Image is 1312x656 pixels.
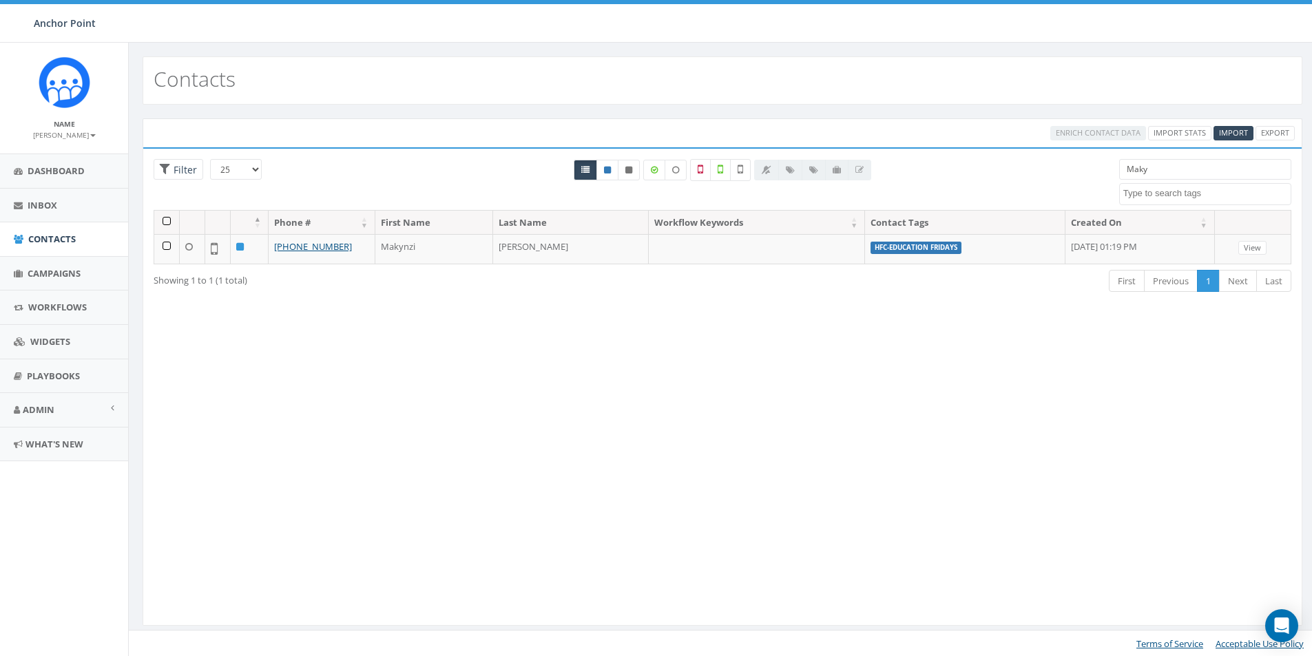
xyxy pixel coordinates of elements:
a: Import [1214,126,1253,140]
input: Type to search [1119,159,1291,180]
label: HFC-Education Fridays [871,242,961,254]
a: View [1238,241,1267,255]
label: Not a Mobile [690,159,711,181]
span: Dashboard [28,165,85,177]
span: Anchor Point [34,17,96,30]
a: Previous [1144,270,1198,293]
span: Filter [170,163,197,176]
a: [PHONE_NUMBER] [274,240,352,253]
label: Data not Enriched [665,160,687,180]
a: Terms of Service [1136,637,1203,650]
h2: Contacts [154,67,236,90]
th: Phone #: activate to sort column ascending [269,211,375,235]
i: This phone number is subscribed and will receive texts. [604,166,611,174]
a: Export [1256,126,1295,140]
span: Widgets [30,335,70,348]
label: Data Enriched [643,160,665,180]
a: [PERSON_NAME] [33,128,96,140]
th: First Name [375,211,493,235]
span: Workflows [28,301,87,313]
span: What's New [25,438,83,450]
span: Inbox [28,199,57,211]
div: Showing 1 to 1 (1 total) [154,268,616,287]
th: Last Name [493,211,649,235]
textarea: Search [1123,187,1291,200]
a: Opted Out [618,160,640,180]
i: This phone number is unsubscribed and has opted-out of all texts. [625,166,632,174]
a: Active [596,160,618,180]
th: Contact Tags [865,211,1065,235]
a: All contacts [574,160,597,180]
small: [PERSON_NAME] [33,130,96,140]
span: Admin [23,403,54,416]
small: Name [54,119,75,129]
a: Last [1256,270,1291,293]
span: Contacts [28,233,76,245]
th: Workflow Keywords: activate to sort column ascending [649,211,865,235]
th: Created On: activate to sort column ascending [1065,211,1215,235]
span: CSV files only [1219,127,1248,138]
span: Campaigns [28,267,81,279]
a: First [1109,270,1145,293]
div: Open Intercom Messenger [1265,609,1298,642]
td: [DATE] 01:19 PM [1065,234,1215,264]
td: Makynzi [375,234,493,264]
img: Rally_platform_Icon_1.png [39,56,90,108]
label: Validated [710,159,731,181]
a: 1 [1197,270,1220,293]
label: Not Validated [730,159,751,181]
span: Import [1219,127,1248,138]
a: Next [1219,270,1257,293]
span: Playbooks [27,370,80,382]
span: Advance Filter [154,159,203,180]
a: Acceptable Use Policy [1216,637,1304,650]
td: [PERSON_NAME] [493,234,649,264]
a: Import Stats [1148,126,1211,140]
